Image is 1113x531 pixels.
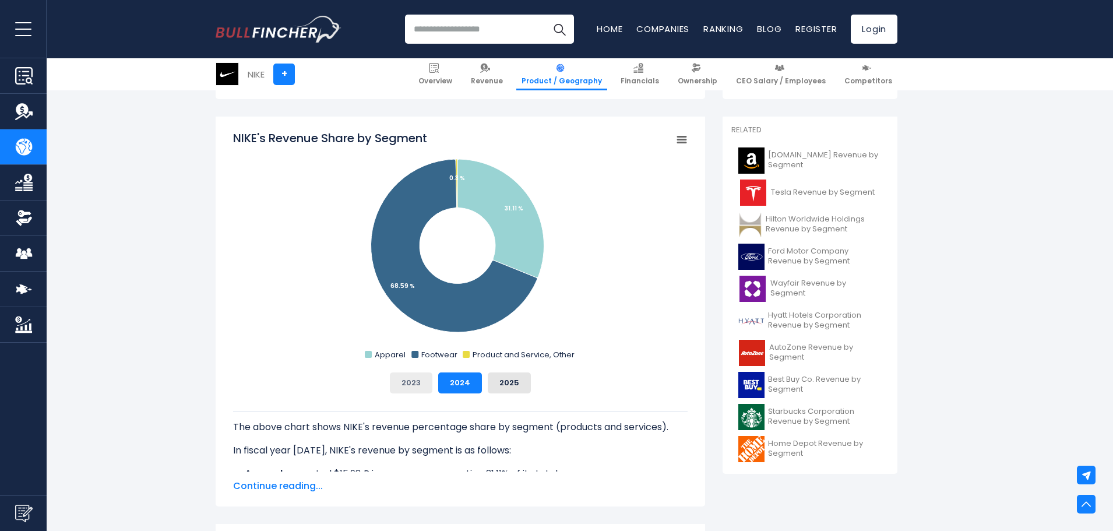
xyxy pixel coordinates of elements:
[738,276,767,302] img: W logo
[731,273,889,305] a: Wayfair Revenue by Segment
[731,433,889,465] a: Home Depot Revenue by Segment
[768,439,882,459] span: Home Depot Revenue by Segment
[738,404,765,430] img: SBUX logo
[545,15,574,44] button: Search
[233,420,688,434] p: The above chart shows NIKE's revenue percentage share by segment (products and services).
[15,209,33,227] img: Ownership
[248,68,265,81] div: NIKE
[471,76,503,86] span: Revenue
[738,340,766,366] img: AZO logo
[522,76,602,86] span: Product / Geography
[731,305,889,337] a: Hyatt Hotels Corporation Revenue by Segment
[757,23,781,35] a: Blog
[390,372,432,393] button: 2023
[769,343,882,363] span: AutoZone Revenue by Segment
[738,244,765,270] img: F logo
[233,130,688,363] svg: NIKE's Revenue Share by Segment
[505,204,523,213] tspan: 31.11 %
[466,58,508,90] a: Revenue
[421,349,457,360] text: Footwear
[738,372,765,398] img: BBY logo
[731,58,831,90] a: CEO Salary / Employees
[766,214,882,234] span: Hilton Worldwide Holdings Revenue by Segment
[738,180,767,206] img: TSLA logo
[738,436,765,462] img: HD logo
[636,23,689,35] a: Companies
[621,76,659,86] span: Financials
[731,401,889,433] a: Starbucks Corporation Revenue by Segment
[516,58,607,90] a: Product / Geography
[615,58,664,90] a: Financials
[597,23,622,35] a: Home
[731,145,889,177] a: [DOMAIN_NAME] Revenue by Segment
[245,467,283,480] b: Apparel
[375,349,406,360] text: Apparel
[216,16,341,43] a: Go to homepage
[839,58,897,90] a: Competitors
[738,308,765,334] img: H logo
[738,147,765,174] img: AMZN logo
[795,23,837,35] a: Register
[233,479,688,493] span: Continue reading...
[731,241,889,273] a: Ford Motor Company Revenue by Segment
[736,76,826,86] span: CEO Salary / Employees
[233,130,427,146] tspan: NIKE's Revenue Share by Segment
[731,369,889,401] a: Best Buy Co. Revenue by Segment
[768,150,882,170] span: [DOMAIN_NAME] Revenue by Segment
[703,23,743,35] a: Ranking
[731,337,889,369] a: AutoZone Revenue by Segment
[768,375,882,395] span: Best Buy Co. Revenue by Segment
[473,349,575,360] text: Product and Service, Other
[738,212,762,238] img: HLT logo
[678,76,717,86] span: Ownership
[851,15,897,44] a: Login
[216,16,341,43] img: Bullfincher logo
[413,58,457,90] a: Overview
[731,177,889,209] a: Tesla Revenue by Segment
[390,282,415,290] tspan: 68.59 %
[768,311,882,330] span: Hyatt Hotels Corporation Revenue by Segment
[768,407,882,427] span: Starbucks Corporation Revenue by Segment
[672,58,723,90] a: Ownership
[771,188,875,198] span: Tesla Revenue by Segment
[438,372,482,393] button: 2024
[233,467,688,481] li: generated $15.98 B in revenue, representing 31.11% of its total revenue.
[844,76,892,86] span: Competitors
[216,63,238,85] img: NKE logo
[449,174,465,182] tspan: 0.3 %
[770,279,882,298] span: Wayfair Revenue by Segment
[273,64,295,85] a: +
[488,372,531,393] button: 2025
[768,247,882,266] span: Ford Motor Company Revenue by Segment
[731,125,889,135] p: Related
[731,209,889,241] a: Hilton Worldwide Holdings Revenue by Segment
[233,444,688,458] p: In fiscal year [DATE], NIKE's revenue by segment is as follows:
[418,76,452,86] span: Overview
